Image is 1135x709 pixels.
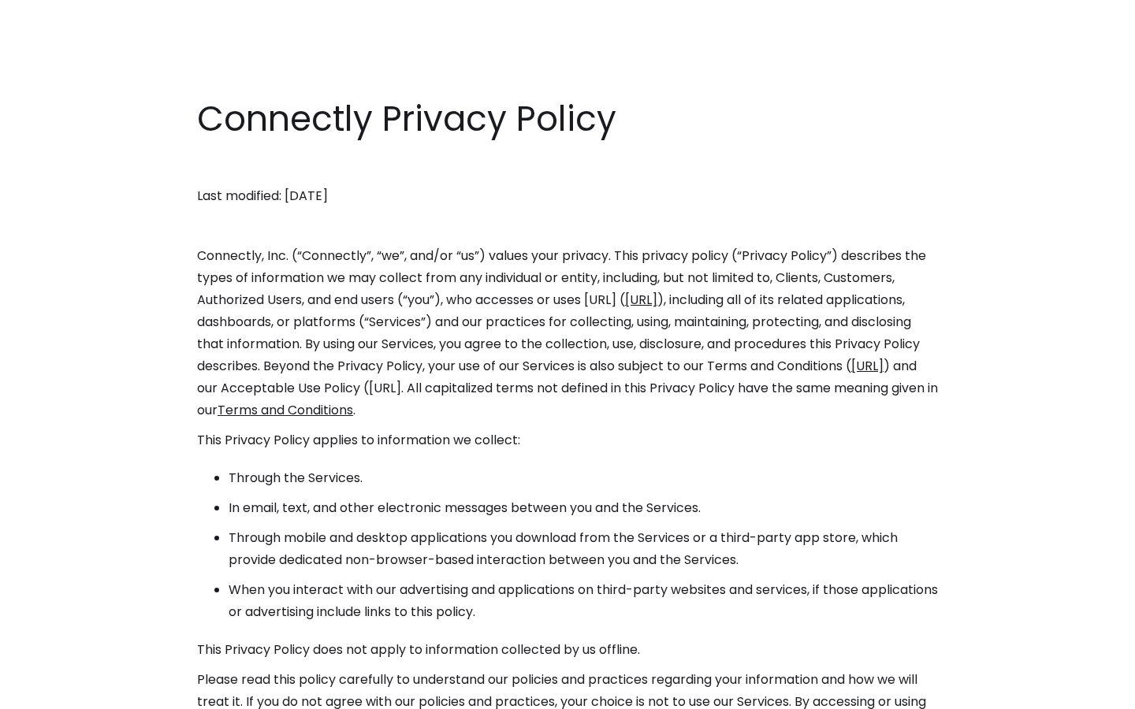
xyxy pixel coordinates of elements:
[625,291,657,309] a: [URL]
[197,155,938,177] p: ‍
[197,429,938,451] p: This Privacy Policy applies to information we collect:
[197,185,938,207] p: Last modified: [DATE]
[229,497,938,519] li: In email, text, and other electronic messages between you and the Services.
[197,639,938,661] p: This Privacy Policy does not apply to information collected by us offline.
[229,467,938,489] li: Through the Services.
[229,579,938,623] li: When you interact with our advertising and applications on third-party websites and services, if ...
[197,245,938,421] p: Connectly, Inc. (“Connectly”, “we”, and/or “us”) values your privacy. This privacy policy (“Priva...
[32,681,95,703] ul: Language list
[197,215,938,237] p: ‍
[16,680,95,703] aside: Language selected: English
[851,357,884,375] a: [URL]
[218,401,353,419] a: Terms and Conditions
[197,95,938,143] h1: Connectly Privacy Policy
[229,527,938,571] li: Through mobile and desktop applications you download from the Services or a third-party app store...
